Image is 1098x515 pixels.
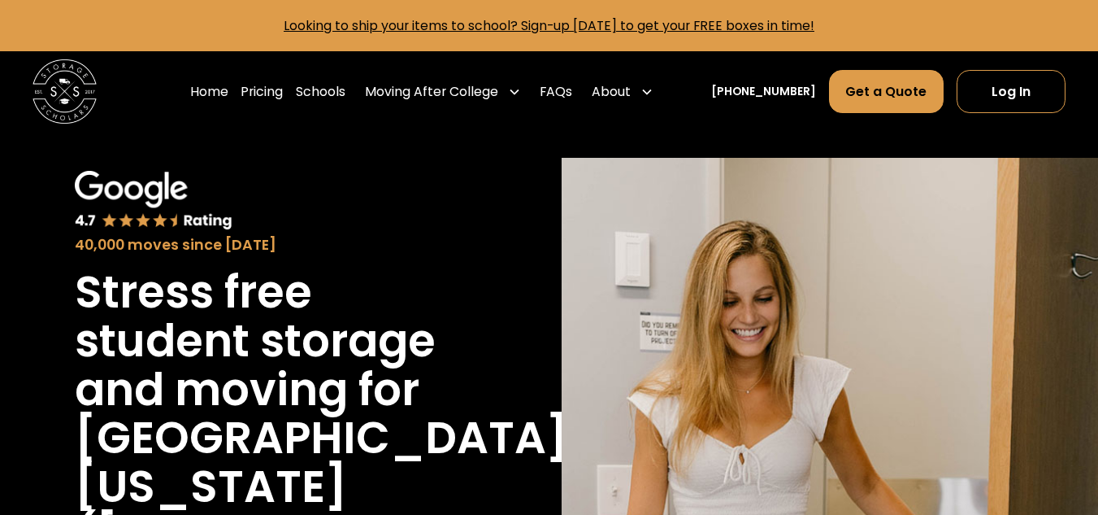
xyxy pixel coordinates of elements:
[358,69,527,114] div: Moving After College
[33,59,97,124] img: Storage Scholars main logo
[592,82,631,102] div: About
[75,268,461,414] h1: Stress free student storage and moving for
[365,82,498,102] div: Moving After College
[75,234,461,256] div: 40,000 moves since [DATE]
[284,16,814,35] a: Looking to ship your items to school? Sign-up [DATE] to get your FREE boxes in time!
[190,69,228,114] a: Home
[540,69,572,114] a: FAQs
[957,70,1065,113] a: Log In
[829,70,944,113] a: Get a Quote
[711,83,816,100] a: [PHONE_NUMBER]
[296,69,345,114] a: Schools
[241,69,283,114] a: Pricing
[585,69,659,114] div: About
[75,171,232,231] img: Google 4.7 star rating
